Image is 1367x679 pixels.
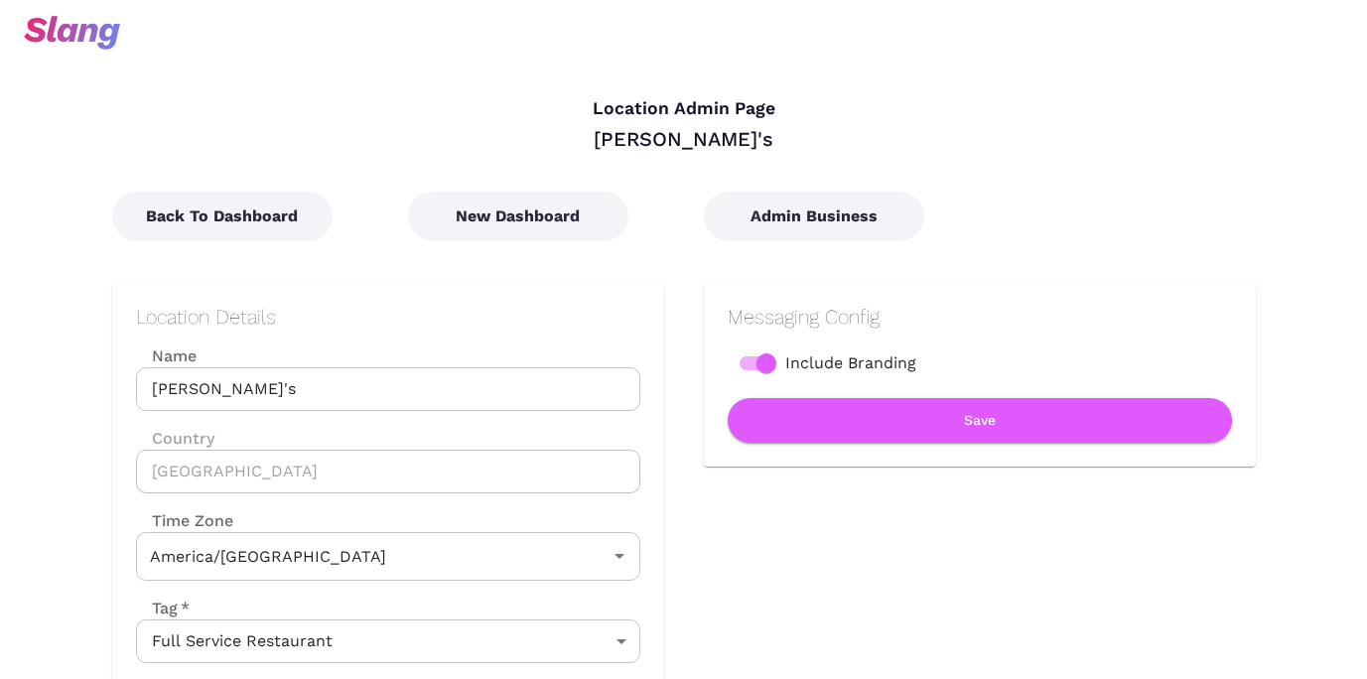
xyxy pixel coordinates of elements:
h2: Location Details [136,305,640,329]
button: Open [606,542,633,570]
div: [PERSON_NAME]'s [112,126,1256,152]
label: Time Zone [136,509,640,532]
button: Save [728,398,1232,443]
label: Tag [136,597,190,619]
button: Admin Business [704,192,924,241]
a: Back To Dashboard [112,206,333,225]
img: svg+xml;base64,PHN2ZyB3aWR0aD0iOTciIGhlaWdodD0iMzQiIHZpZXdCb3g9IjAgMCA5NyAzNCIgZmlsbD0ibm9uZSIgeG... [24,16,120,50]
label: Name [136,344,640,367]
div: Full Service Restaurant [136,619,640,663]
h4: Location Admin Page [112,98,1256,120]
a: Admin Business [704,206,924,225]
span: Include Branding [785,351,916,375]
label: Country [136,427,640,450]
h2: Messaging Config [728,305,1232,329]
a: New Dashboard [408,206,628,225]
button: New Dashboard [408,192,628,241]
button: Back To Dashboard [112,192,333,241]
